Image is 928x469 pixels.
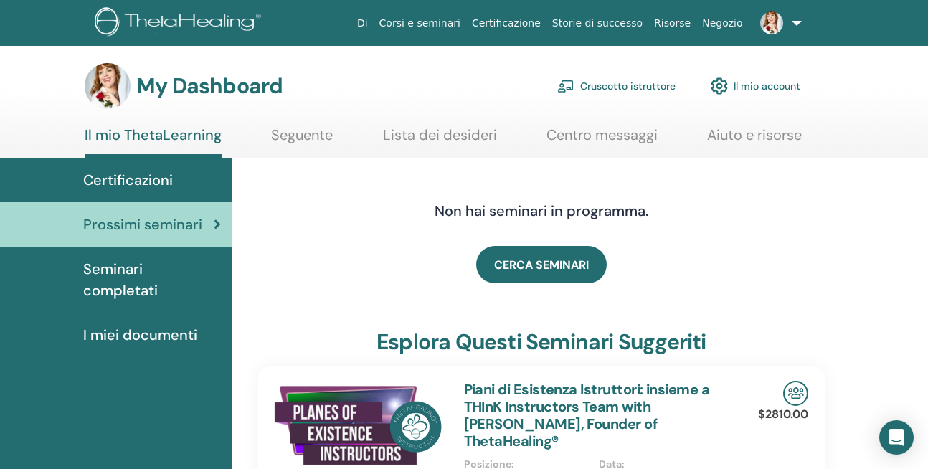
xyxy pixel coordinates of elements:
[83,324,197,346] span: I miei documenti
[557,70,676,102] a: Cruscotto istruttore
[83,258,221,301] span: Seminari completati
[707,126,802,154] a: Aiuto e risorse
[85,63,131,109] img: default.jpg
[377,329,706,355] h3: Esplora questi seminari suggeriti
[557,80,574,93] img: chalkboard-teacher.svg
[271,126,333,154] a: Seguente
[696,10,748,37] a: Negozio
[351,10,374,37] a: Di
[546,126,658,154] a: Centro messaggi
[316,202,767,219] h4: Non hai seminari in programma.
[711,70,800,102] a: Il mio account
[95,7,266,39] img: logo.png
[136,73,283,99] h3: My Dashboard
[711,74,728,98] img: cog.svg
[466,10,546,37] a: Certificazione
[783,381,808,406] img: In-Person Seminar
[374,10,466,37] a: Corsi e seminari
[494,257,589,273] span: CERCA SEMINARI
[83,214,202,235] span: Prossimi seminari
[879,420,914,455] div: Open Intercom Messenger
[758,406,808,423] p: $2810.00
[546,10,648,37] a: Storie di successo
[85,126,222,158] a: Il mio ThetaLearning
[83,169,173,191] span: Certificazioni
[760,11,783,34] img: default.jpg
[383,126,497,154] a: Lista dei desideri
[476,246,607,283] a: CERCA SEMINARI
[464,380,710,450] a: Piani di Esistenza Istruttori: insieme a THInK Instructors Team with [PERSON_NAME], Founder of Th...
[648,10,696,37] a: Risorse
